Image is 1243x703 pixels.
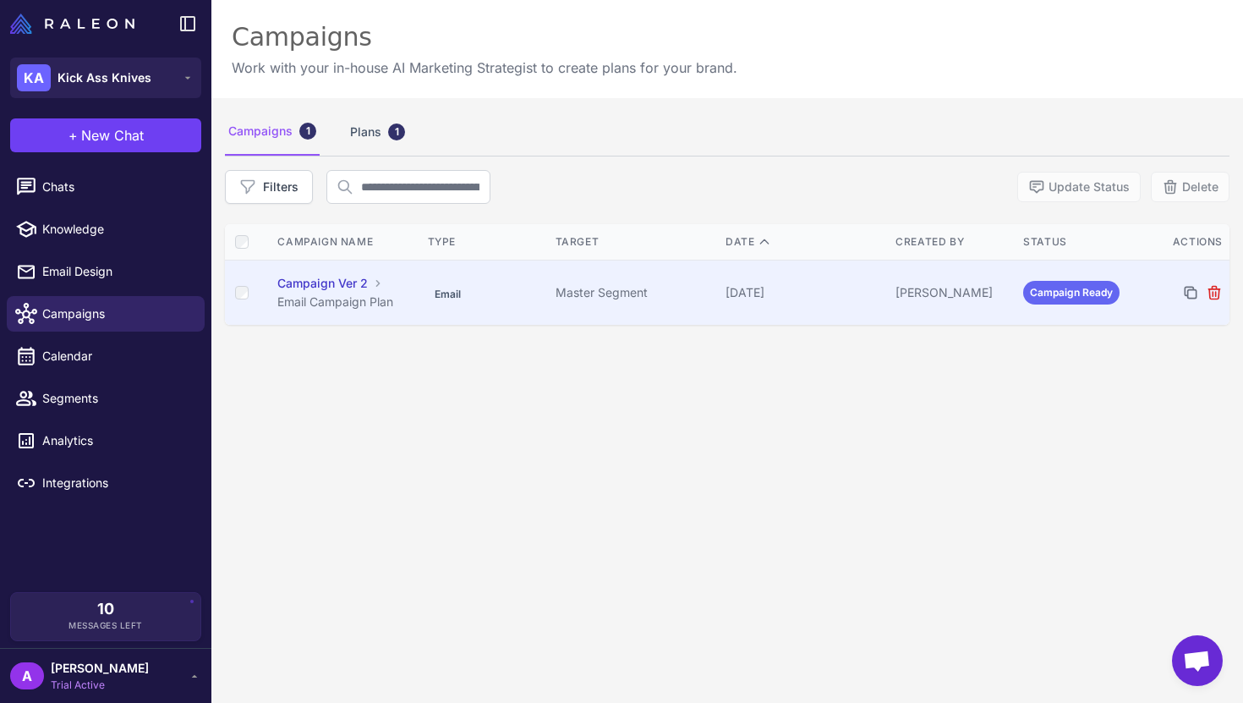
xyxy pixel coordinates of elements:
div: Email Campaign Plan [277,293,410,311]
a: Chats [7,169,205,205]
a: Knowledge [7,211,205,247]
div: Campaigns [232,20,737,54]
span: + [68,125,78,146]
span: Chats [42,178,191,196]
div: Date [726,234,882,250]
div: Open chat [1172,635,1223,686]
div: 1 [388,124,405,140]
span: Integrations [42,474,191,492]
a: Integrations [7,465,205,501]
button: KAKick Ass Knives [10,58,201,98]
span: Trial Active [51,678,149,693]
span: Analytics [42,431,191,450]
div: Created By [895,234,1010,250]
span: New Chat [81,125,144,146]
a: Analytics [7,423,205,459]
div: Plans [347,108,408,156]
span: Campaigns [42,305,191,323]
span: Kick Ass Knives [57,69,151,87]
a: Email Design [7,254,205,289]
span: Knowledge [42,220,191,239]
div: [PERSON_NAME] [895,283,1010,302]
button: Update Status [1017,172,1141,202]
div: [DATE] [726,283,882,302]
div: A [10,662,44,689]
span: Segments [42,389,191,408]
p: Work with your in-house AI Marketing Strategist to create plans for your brand. [232,58,737,78]
div: Master Segment [556,283,712,302]
div: Status [1023,234,1137,250]
button: Delete [1151,172,1229,202]
a: Raleon Logo [10,14,141,34]
span: [PERSON_NAME] [51,659,149,678]
div: Type [428,234,542,250]
a: Campaigns [7,296,205,332]
a: Calendar [7,338,205,374]
span: Messages Left [68,619,143,632]
div: 1 [299,123,316,140]
span: Calendar [42,347,191,365]
button: +New Chat [10,118,201,152]
span: Email [428,286,468,303]
th: Actions [1144,224,1229,261]
div: KA [17,64,51,91]
span: Email Design [42,262,191,281]
a: Segments [7,381,205,416]
button: Filters [225,170,313,204]
span: 10 [97,601,114,617]
div: Campaign Ver 2 [277,274,368,293]
span: Campaign Ready [1023,281,1120,305]
div: Campaigns [225,108,320,156]
div: Campaign Name [277,234,410,250]
div: Target [556,234,712,250]
img: Raleon Logo [10,14,134,34]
